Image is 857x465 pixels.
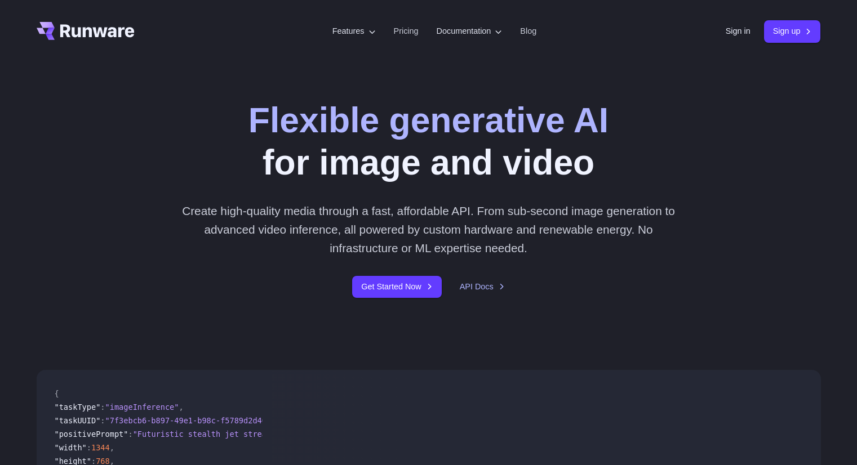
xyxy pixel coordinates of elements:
[394,25,419,38] a: Pricing
[91,443,110,452] span: 1344
[460,280,505,293] a: API Docs
[726,25,751,38] a: Sign in
[55,416,101,425] span: "taskUUID"
[105,416,281,425] span: "7f3ebcb6-b897-49e1-b98c-f5789d2d40d7"
[100,403,105,412] span: :
[55,389,59,398] span: {
[37,22,135,40] a: Go to /
[248,99,609,184] h1: for image and video
[179,403,183,412] span: ,
[105,403,179,412] span: "imageInference"
[133,430,553,439] span: "Futuristic stealth jet streaking through a neon-lit cityscape with glowing purple exhaust"
[352,276,441,298] a: Get Started Now
[437,25,503,38] label: Documentation
[110,443,114,452] span: ,
[520,25,536,38] a: Blog
[128,430,132,439] span: :
[87,443,91,452] span: :
[332,25,376,38] label: Features
[100,416,105,425] span: :
[764,20,821,42] a: Sign up
[177,202,680,258] p: Create high-quality media through a fast, affordable API. From sub-second image generation to adv...
[55,403,101,412] span: "taskType"
[55,430,128,439] span: "positivePrompt"
[248,100,609,140] strong: Flexible generative AI
[55,443,87,452] span: "width"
